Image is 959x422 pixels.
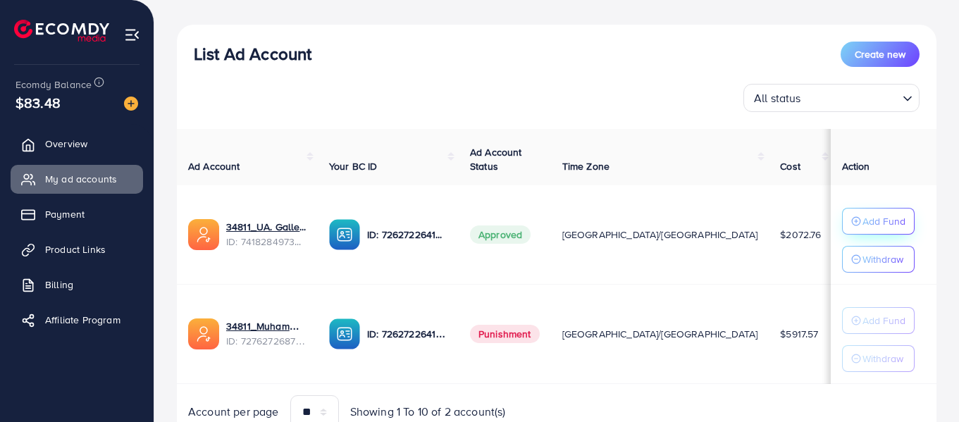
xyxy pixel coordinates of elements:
[862,251,903,268] p: Withdraw
[329,159,378,173] span: Your BC ID
[562,327,758,341] span: [GEOGRAPHIC_DATA]/[GEOGRAPHIC_DATA]
[899,359,948,411] iframe: Chat
[11,306,143,334] a: Affiliate Program
[226,220,307,234] a: 34811_UA. Gallery_1727204080777
[45,172,117,186] span: My ad accounts
[226,235,307,249] span: ID: 7418284973939245073
[11,165,143,193] a: My ad accounts
[124,27,140,43] img: menu
[45,313,120,327] span: Affiliate Program
[194,44,311,64] h3: List Ad Account
[188,318,219,349] img: ic-ads-acc.e4c84228.svg
[11,235,143,263] a: Product Links
[842,246,915,273] button: Withdraw
[751,88,804,108] span: All status
[367,226,447,243] p: ID: 7262722641096867841
[780,327,818,341] span: $5917.57
[862,312,905,329] p: Add Fund
[226,220,307,249] div: <span class='underline'>34811_UA. Gallery_1727204080777</span></br>7418284973939245073
[562,159,610,173] span: Time Zone
[350,404,506,420] span: Showing 1 To 10 of 2 account(s)
[11,200,143,228] a: Payment
[470,325,540,343] span: Punishment
[188,404,279,420] span: Account per page
[226,334,307,348] span: ID: 7276272687616491522
[780,159,800,173] span: Cost
[45,278,73,292] span: Billing
[862,213,905,230] p: Add Fund
[329,318,360,349] img: ic-ba-acc.ded83a64.svg
[11,130,143,158] a: Overview
[805,85,897,108] input: Search for option
[11,271,143,299] a: Billing
[16,92,61,113] span: $83.48
[14,20,109,42] img: logo
[855,47,905,61] span: Create new
[45,242,106,256] span: Product Links
[45,137,87,151] span: Overview
[842,345,915,372] button: Withdraw
[842,208,915,235] button: Add Fund
[743,84,920,112] div: Search for option
[188,219,219,250] img: ic-ads-acc.e4c84228.svg
[45,207,85,221] span: Payment
[562,228,758,242] span: [GEOGRAPHIC_DATA]/[GEOGRAPHIC_DATA]
[16,77,92,92] span: Ecomdy Balance
[842,307,915,334] button: Add Fund
[226,319,307,333] a: 34811_Muhammad Usama Ashraf_1694139293532
[841,42,920,67] button: Create new
[470,145,522,173] span: Ad Account Status
[329,219,360,250] img: ic-ba-acc.ded83a64.svg
[367,325,447,342] p: ID: 7262722641096867841
[780,228,821,242] span: $2072.76
[226,319,307,348] div: <span class='underline'>34811_Muhammad Usama Ashraf_1694139293532</span></br>7276272687616491522
[862,350,903,367] p: Withdraw
[470,225,531,244] span: Approved
[124,97,138,111] img: image
[842,159,870,173] span: Action
[188,159,240,173] span: Ad Account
